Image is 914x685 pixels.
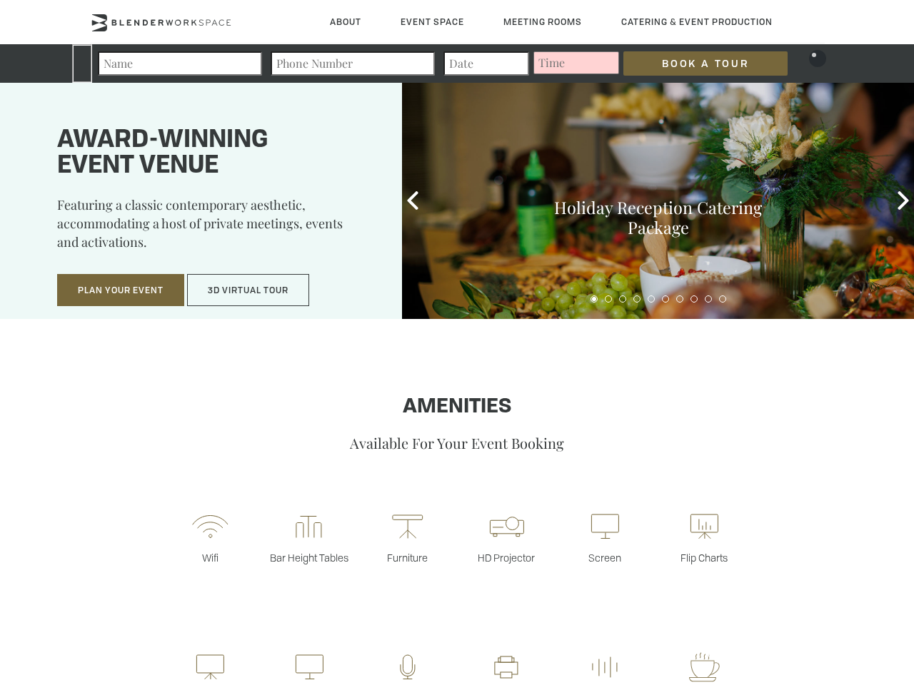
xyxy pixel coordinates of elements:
[654,551,753,564] p: Flip Charts
[271,51,435,76] input: Phone Number
[623,51,788,76] input: Book a Tour
[260,551,358,564] p: Bar Height Tables
[457,551,556,564] p: HD Projector
[657,502,914,685] iframe: Chat Widget
[358,551,457,564] p: Furniture
[46,433,868,452] p: Available For Your Event Booking
[98,51,262,76] input: Name
[554,196,762,238] a: Holiday Reception Catering Package
[46,396,868,419] h1: Amenities
[187,274,309,307] button: 3D Virtual Tour
[556,551,654,564] p: Screen
[57,274,184,307] button: Plan Your Event
[443,51,529,76] input: Date
[57,196,366,261] p: Featuring a classic contemporary aesthetic, accommodating a host of private meetings, events and ...
[161,551,259,564] p: Wifi
[57,128,366,179] h1: Award-winning event venue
